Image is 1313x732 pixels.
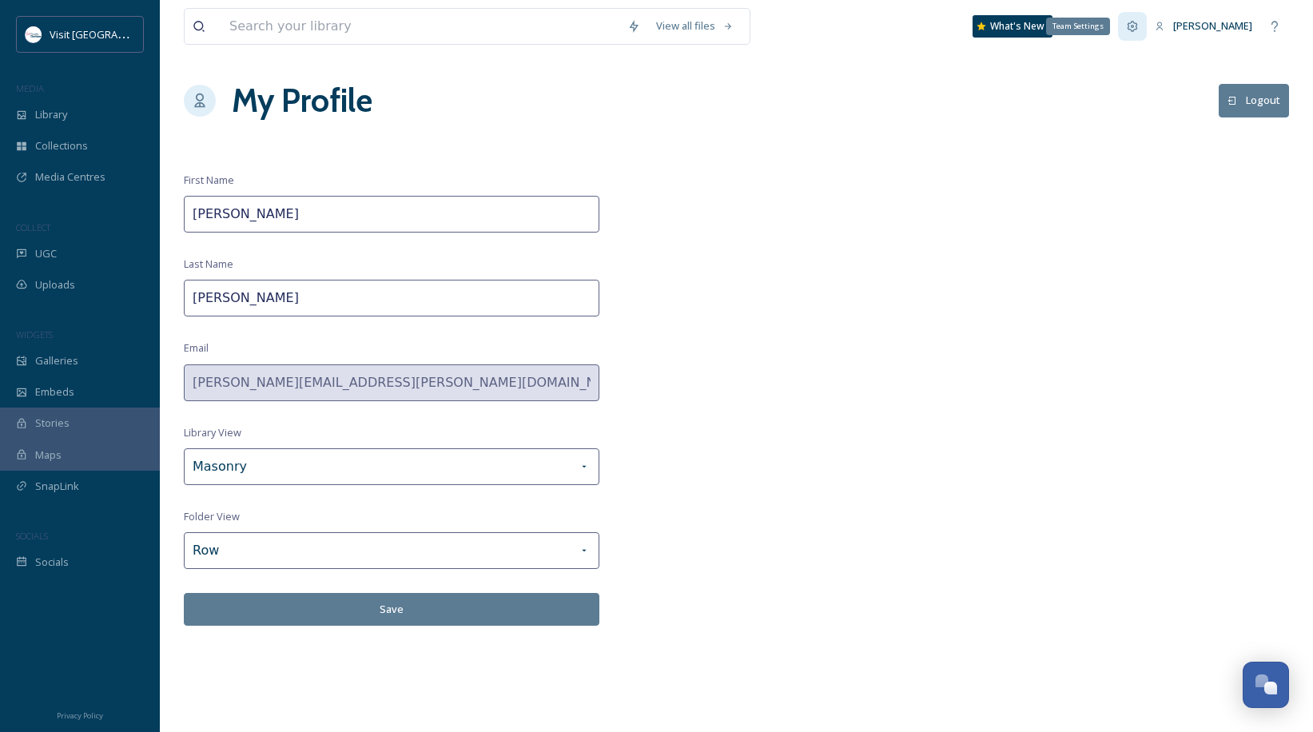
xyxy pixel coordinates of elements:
[35,107,67,122] span: Library
[184,425,241,440] span: Library View
[16,221,50,233] span: COLLECT
[35,138,88,153] span: Collections
[184,280,599,316] input: Last
[35,384,74,400] span: Embeds
[184,173,234,188] span: First Name
[973,15,1052,38] a: What's New
[184,448,599,485] div: Masonry
[35,416,70,431] span: Stories
[221,9,619,44] input: Search your library
[1147,10,1260,42] a: [PERSON_NAME]
[232,77,372,125] h1: My Profile
[1243,662,1289,708] button: Open Chat
[1046,18,1110,35] div: Team Settings
[184,196,599,233] input: First
[26,26,42,42] img: 1680077135441.jpeg
[16,82,44,94] span: MEDIA
[35,448,62,463] span: Maps
[16,530,48,542] span: SOCIALS
[35,277,75,292] span: Uploads
[50,26,173,42] span: Visit [GEOGRAPHIC_DATA]
[57,705,103,724] a: Privacy Policy
[1219,84,1289,117] button: Logout
[1118,12,1147,41] a: Team Settings
[35,169,105,185] span: Media Centres
[648,10,742,42] a: View all files
[57,710,103,721] span: Privacy Policy
[35,479,79,494] span: SnapLink
[35,555,69,570] span: Socials
[35,353,78,368] span: Galleries
[184,509,240,524] span: Folder View
[35,246,57,261] span: UGC
[184,532,599,569] div: Row
[184,593,599,626] button: Save
[16,328,53,340] span: WIDGETS
[1173,18,1252,33] span: [PERSON_NAME]
[184,257,233,272] span: Last Name
[184,340,209,356] span: Email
